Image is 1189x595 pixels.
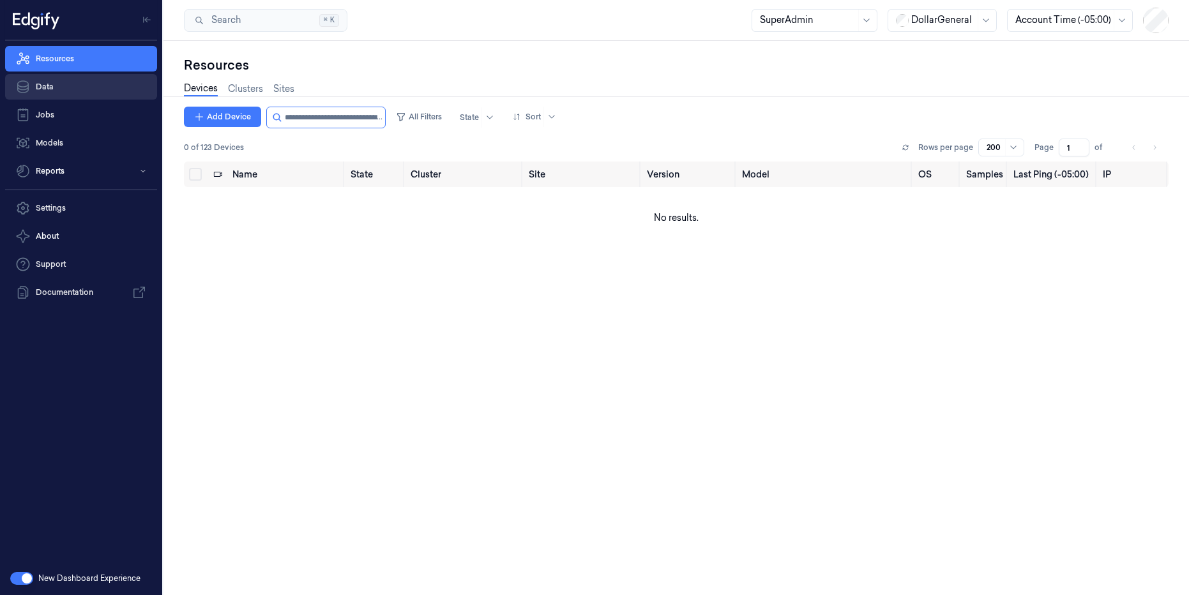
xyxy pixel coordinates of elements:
th: Samples [961,162,1008,187]
span: Page [1034,142,1054,153]
button: Add Device [184,107,261,127]
span: Search [206,13,241,27]
a: Data [5,74,157,100]
div: Resources [184,56,1169,74]
th: Last Ping (-05:00) [1008,162,1098,187]
th: IP [1098,162,1169,187]
p: Rows per page [918,142,973,153]
a: Jobs [5,102,157,128]
th: Name [227,162,345,187]
button: All Filters [391,107,447,127]
span: 0 of 123 Devices [184,142,244,153]
a: Sites [273,82,294,96]
button: Reports [5,158,157,184]
td: No results. [184,187,1169,248]
a: Settings [5,195,157,221]
button: Toggle Navigation [137,10,157,30]
button: Select all [189,168,202,181]
span: of [1094,142,1115,153]
th: State [345,162,405,187]
th: Version [642,162,737,187]
button: Search⌘K [184,9,347,32]
th: Site [524,162,641,187]
a: Devices [184,82,218,96]
nav: pagination [1125,139,1163,156]
a: Support [5,252,157,277]
th: Cluster [405,162,524,187]
a: Clusters [228,82,263,96]
a: Documentation [5,280,157,305]
button: About [5,223,157,249]
a: Resources [5,46,157,72]
th: Model [737,162,914,187]
th: OS [913,162,961,187]
a: Models [5,130,157,156]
